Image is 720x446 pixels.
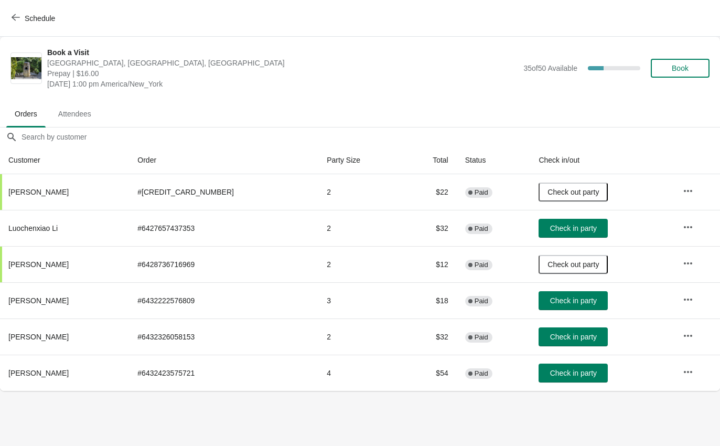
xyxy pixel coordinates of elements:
span: [PERSON_NAME] [8,188,69,196]
span: [PERSON_NAME] [8,369,69,377]
button: Check in party [539,327,608,346]
td: # 6432222576809 [129,282,318,318]
button: Check in party [539,291,608,310]
th: Party Size [318,146,402,174]
th: Total [403,146,457,174]
td: $32 [403,210,457,246]
span: [PERSON_NAME] [8,296,69,305]
td: 2 [318,174,402,210]
span: Luochenxiao Li [8,224,58,232]
span: Check in party [550,333,597,341]
td: $22 [403,174,457,210]
span: Check in party [550,369,597,377]
td: $54 [403,355,457,391]
img: Book a Visit [11,57,41,79]
input: Search by customer [21,128,720,146]
span: [DATE] 1:00 pm America/New_York [47,79,518,89]
td: $12 [403,246,457,282]
span: Check out party [547,188,599,196]
span: Check in party [550,296,597,305]
button: Check in party [539,219,608,238]
span: Orders [6,104,46,123]
span: Paid [475,225,488,233]
span: Prepay | $16.00 [47,68,518,79]
span: Paid [475,369,488,378]
span: Check in party [550,224,597,232]
th: Check in/out [530,146,674,174]
td: 2 [318,318,402,355]
span: Paid [475,261,488,269]
td: # 6427657437353 [129,210,318,246]
td: # 6432326058153 [129,318,318,355]
td: # 6428736716969 [129,246,318,282]
span: [PERSON_NAME] [8,333,69,341]
span: [PERSON_NAME] [8,260,69,269]
td: $18 [403,282,457,318]
button: Schedule [5,9,63,28]
button: Check in party [539,364,608,383]
button: Check out party [539,255,608,274]
th: Status [457,146,531,174]
button: Book [651,59,710,78]
span: Paid [475,188,488,197]
th: Order [129,146,318,174]
td: # 6432423575721 [129,355,318,391]
td: $32 [403,318,457,355]
span: Check out party [547,260,599,269]
span: Paid [475,297,488,305]
span: 35 of 50 Available [523,64,577,72]
span: Schedule [25,14,55,23]
td: # [CREDIT_CARD_NUMBER] [129,174,318,210]
span: Book [672,64,689,72]
td: 2 [318,246,402,282]
td: 4 [318,355,402,391]
td: 2 [318,210,402,246]
td: 3 [318,282,402,318]
span: Book a Visit [47,47,518,58]
span: Attendees [50,104,100,123]
button: Check out party [539,183,608,201]
span: [GEOGRAPHIC_DATA], [GEOGRAPHIC_DATA], [GEOGRAPHIC_DATA] [47,58,518,68]
span: Paid [475,333,488,342]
